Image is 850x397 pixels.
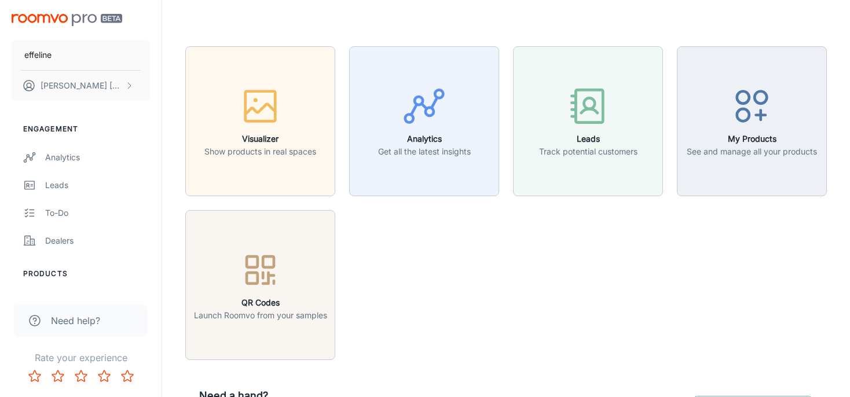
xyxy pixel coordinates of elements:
p: Get all the latest insights [378,145,471,158]
h6: Leads [539,133,637,145]
a: My ProductsSee and manage all your products [677,115,827,126]
h6: Visualizer [204,133,316,145]
div: To-do [45,207,150,219]
p: Rate your experience [9,351,152,365]
a: QR CodesLaunch Roomvo from your samples [185,278,335,290]
button: Rate 1 star [23,365,46,388]
button: Rate 5 star [116,365,139,388]
a: AnalyticsGet all the latest insights [349,115,499,126]
button: Rate 2 star [46,365,69,388]
button: effeline [12,40,150,70]
button: My ProductsSee and manage all your products [677,46,827,196]
h6: Analytics [378,133,471,145]
button: LeadsTrack potential customers [513,46,663,196]
p: Show products in real spaces [204,145,316,158]
div: Analytics [45,151,150,164]
button: Rate 3 star [69,365,93,388]
div: Dealers [45,234,150,247]
h6: My Products [687,133,817,145]
button: [PERSON_NAME] [PERSON_NAME] [12,71,150,101]
img: Roomvo PRO Beta [12,14,122,26]
p: See and manage all your products [687,145,817,158]
span: Need help? [51,314,100,328]
button: QR CodesLaunch Roomvo from your samples [185,210,335,360]
p: effeline [24,49,52,61]
button: Rate 4 star [93,365,116,388]
button: AnalyticsGet all the latest insights [349,46,499,196]
p: [PERSON_NAME] [PERSON_NAME] [41,79,122,92]
p: Launch Roomvo from your samples [194,309,327,322]
h6: QR Codes [194,296,327,309]
a: LeadsTrack potential customers [513,115,663,126]
div: Leads [45,179,150,192]
p: Track potential customers [539,145,637,158]
button: VisualizerShow products in real spaces [185,46,335,196]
